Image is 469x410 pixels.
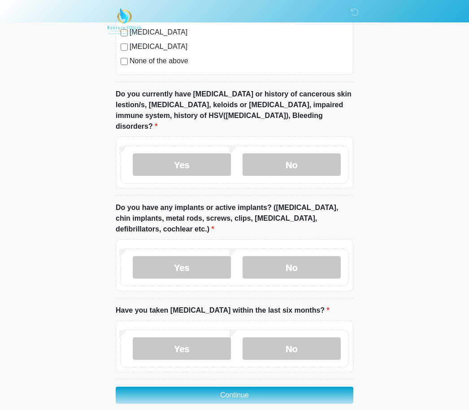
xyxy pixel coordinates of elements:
label: Yes [133,154,231,176]
label: Do you have any implants or active implants? ([MEDICAL_DATA], chin implants, metal rods, screws, ... [116,203,353,235]
label: Yes [133,257,231,279]
label: No [243,154,341,176]
label: Have you taken [MEDICAL_DATA] within the last six months? [116,305,330,316]
img: Restore YOUth Med Spa Logo [107,7,141,36]
label: Do you currently have [MEDICAL_DATA] or history of cancerous skin lestion/s, [MEDICAL_DATA], kelo... [116,89,353,132]
label: No [243,338,341,360]
label: None of the above [130,56,348,67]
label: [MEDICAL_DATA] [130,42,348,52]
input: None of the above [121,58,128,65]
input: [MEDICAL_DATA] [121,44,128,51]
button: Continue [116,387,353,404]
label: Yes [133,338,231,360]
label: No [243,257,341,279]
